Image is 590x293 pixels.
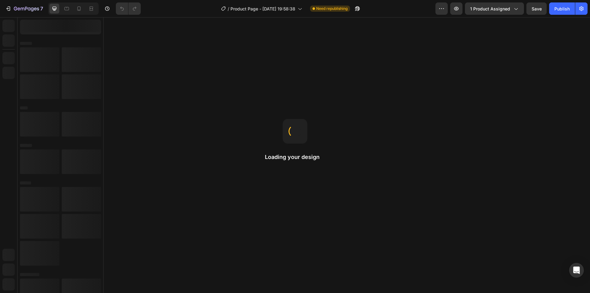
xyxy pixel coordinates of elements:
button: 1 product assigned [465,2,524,15]
div: Undo/Redo [116,2,141,15]
span: 1 product assigned [470,6,510,12]
p: 7 [40,5,43,12]
button: Save [526,2,547,15]
span: Save [532,6,542,11]
div: Open Intercom Messenger [569,263,584,278]
div: Publish [554,6,570,12]
span: Need republishing [316,6,348,11]
button: Publish [549,2,575,15]
span: / [228,6,229,12]
span: Product Page - [DATE] 19:58:38 [230,6,295,12]
button: 7 [2,2,46,15]
h2: Loading your design [265,153,325,161]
